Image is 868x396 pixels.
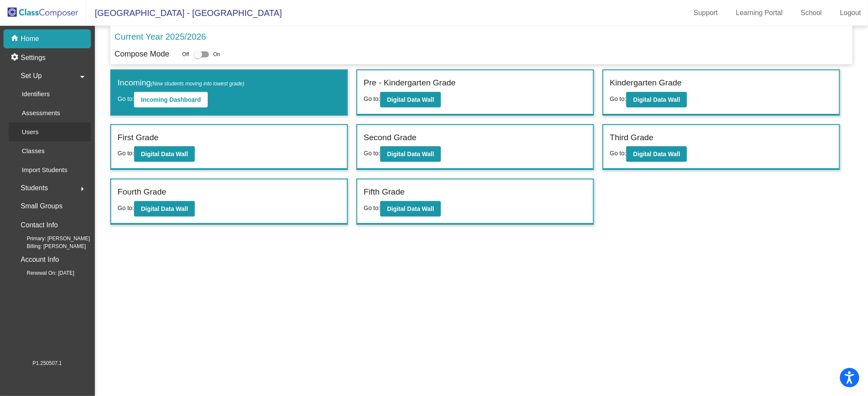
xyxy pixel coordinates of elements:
label: First Grade [118,132,159,144]
button: Digital Data Wall [626,146,687,162]
mat-icon: home [10,34,21,44]
span: Go to: [118,95,134,102]
span: Off [182,50,189,58]
span: Go to: [610,150,626,157]
mat-icon: arrow_drop_down [77,72,87,82]
b: Digital Data Wall [387,205,434,212]
button: Incoming Dashboard [134,92,208,107]
label: Fifth Grade [364,186,405,198]
p: Compose Mode [115,48,169,60]
span: Go to: [118,150,134,157]
p: Settings [21,53,46,63]
label: Pre - Kindergarten Grade [364,77,456,89]
span: Go to: [364,150,380,157]
p: Account Info [21,254,59,266]
b: Digital Data Wall [387,151,434,157]
label: Fourth Grade [118,186,166,198]
label: Kindergarten Grade [610,77,682,89]
span: Renewal On: [DATE] [13,269,74,277]
b: Digital Data Wall [633,96,680,103]
label: Third Grade [610,132,653,144]
b: Incoming Dashboard [141,96,201,103]
button: Digital Data Wall [380,146,441,162]
span: Go to: [364,204,380,211]
p: Contact Info [21,219,58,231]
span: Go to: [364,95,380,102]
p: Identifiers [22,89,50,99]
span: Students [21,182,48,194]
p: Import Students [22,165,67,175]
p: Small Groups [21,200,62,212]
mat-icon: arrow_right [77,184,87,194]
span: On [213,50,220,58]
span: Set Up [21,70,42,82]
a: Support [687,6,725,20]
b: Digital Data Wall [141,205,188,212]
label: Second Grade [364,132,417,144]
b: Digital Data Wall [387,96,434,103]
button: Digital Data Wall [134,146,195,162]
b: Digital Data Wall [141,151,188,157]
label: Incoming [118,77,244,89]
button: Digital Data Wall [380,92,441,107]
button: Digital Data Wall [134,201,195,217]
span: Billing: [PERSON_NAME] [13,242,86,250]
b: Digital Data Wall [633,151,680,157]
p: Users [22,127,38,137]
button: Digital Data Wall [380,201,441,217]
p: Assessments [22,108,60,118]
span: [GEOGRAPHIC_DATA] - [GEOGRAPHIC_DATA] [86,6,282,20]
a: School [794,6,829,20]
mat-icon: settings [10,53,21,63]
p: Home [21,34,39,44]
span: (New students moving into lowest grade) [151,81,244,87]
span: Go to: [118,204,134,211]
span: Primary: [PERSON_NAME] [13,235,90,242]
p: Classes [22,146,44,156]
button: Digital Data Wall [626,92,687,107]
a: Logout [833,6,868,20]
p: Current Year 2025/2026 [115,30,206,43]
span: Go to: [610,95,626,102]
a: Learning Portal [729,6,790,20]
